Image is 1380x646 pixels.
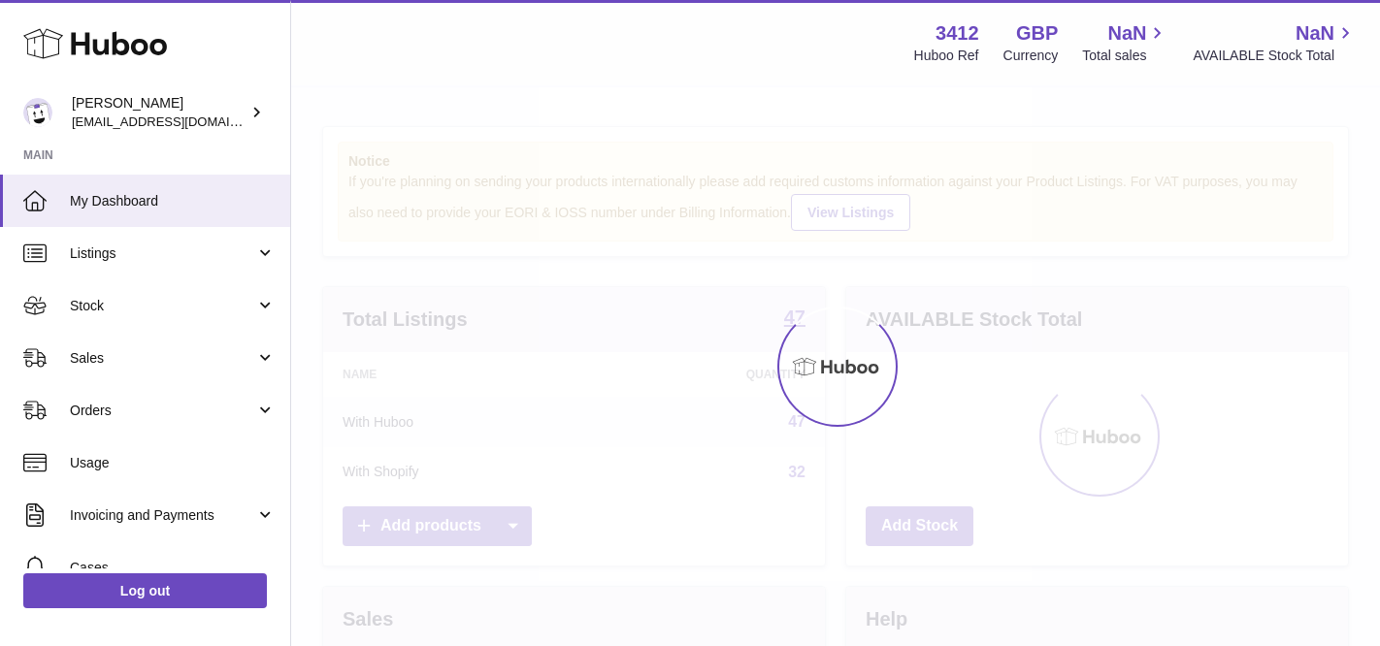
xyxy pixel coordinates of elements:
span: Sales [70,349,255,368]
img: info@beeble.buzz [23,98,52,127]
div: Huboo Ref [914,47,979,65]
span: Cases [70,559,276,577]
span: Usage [70,454,276,472]
a: Log out [23,573,267,608]
strong: GBP [1016,20,1058,47]
span: [EMAIL_ADDRESS][DOMAIN_NAME] [72,113,285,129]
span: Invoicing and Payments [70,506,255,525]
span: AVAILABLE Stock Total [1193,47,1357,65]
span: Listings [70,244,255,263]
span: My Dashboard [70,192,276,210]
a: NaN Total sales [1082,20,1168,65]
div: [PERSON_NAME] [72,94,246,131]
span: Orders [70,402,255,420]
span: NaN [1296,20,1334,47]
span: Total sales [1082,47,1168,65]
div: Currency [1003,47,1059,65]
strong: 3412 [936,20,979,47]
span: NaN [1107,20,1146,47]
span: Stock [70,297,255,315]
a: NaN AVAILABLE Stock Total [1193,20,1357,65]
